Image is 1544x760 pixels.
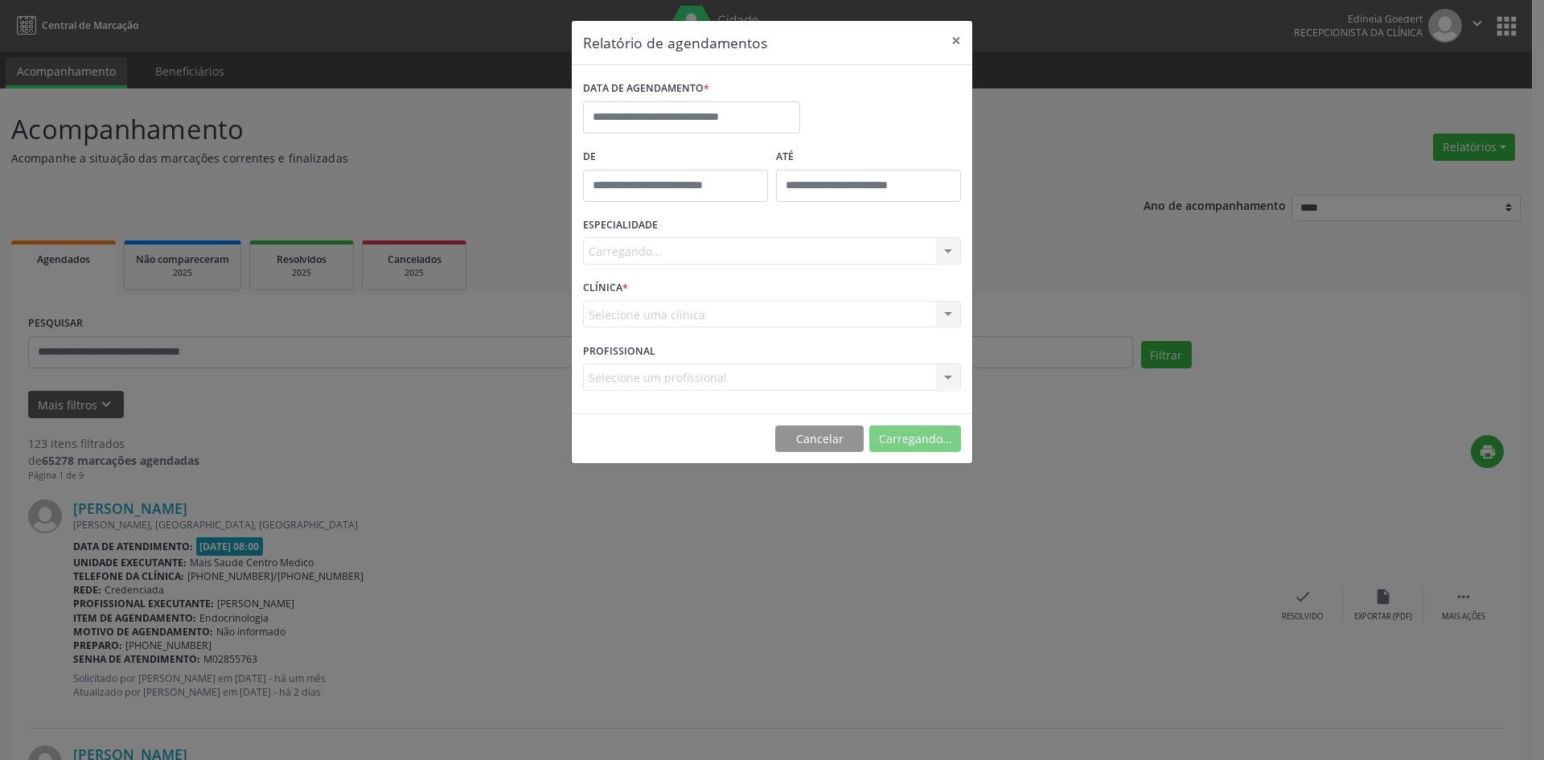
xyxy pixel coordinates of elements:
button: Close [940,21,972,60]
label: ESPECIALIDADE [583,213,658,238]
label: De [583,145,768,170]
label: PROFISSIONAL [583,339,655,364]
label: ATÉ [776,145,961,170]
label: CLÍNICA [583,276,628,301]
button: Carregando... [869,425,961,453]
label: DATA DE AGENDAMENTO [583,76,709,101]
button: Cancelar [775,425,864,453]
h5: Relatório de agendamentos [583,32,767,53]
